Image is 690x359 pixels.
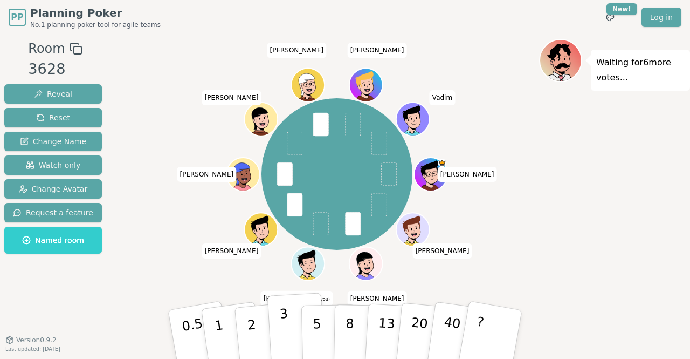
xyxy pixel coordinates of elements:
[4,179,102,199] button: Change Avatar
[267,43,326,58] span: Click to change your name
[28,58,82,80] div: 3628
[28,39,65,58] span: Room
[292,248,323,279] button: Click to change your avatar
[606,3,637,15] div: New!
[36,112,70,123] span: Reset
[596,55,685,85] p: Waiting for 6 more votes...
[317,296,330,301] span: (you)
[30,21,161,29] span: No.1 planning poker tool for agile teams
[5,346,60,352] span: Last updated: [DATE]
[4,132,102,151] button: Change Name
[4,227,102,254] button: Named room
[11,11,23,24] span: PP
[22,235,84,246] span: Named room
[348,290,407,306] span: Click to change your name
[26,160,81,171] span: Watch only
[430,90,455,105] span: Click to change your name
[4,155,102,175] button: Watch only
[5,336,57,344] button: Version0.9.2
[13,207,93,218] span: Request a feature
[438,159,446,167] span: Matt is the host
[202,243,261,259] span: Click to change your name
[34,89,72,99] span: Reveal
[413,243,472,259] span: Click to change your name
[202,90,261,105] span: Click to change your name
[438,167,497,182] span: Click to change your name
[16,336,57,344] span: Version 0.9.2
[19,184,88,194] span: Change Avatar
[348,43,407,58] span: Click to change your name
[30,5,161,21] span: Planning Poker
[20,136,86,147] span: Change Name
[9,5,161,29] a: PPPlanning PokerNo.1 planning poker tool for agile teams
[601,8,620,27] button: New!
[177,167,236,182] span: Click to change your name
[4,108,102,127] button: Reset
[261,290,333,306] span: Click to change your name
[4,84,102,104] button: Reveal
[4,203,102,222] button: Request a feature
[641,8,681,27] a: Log in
